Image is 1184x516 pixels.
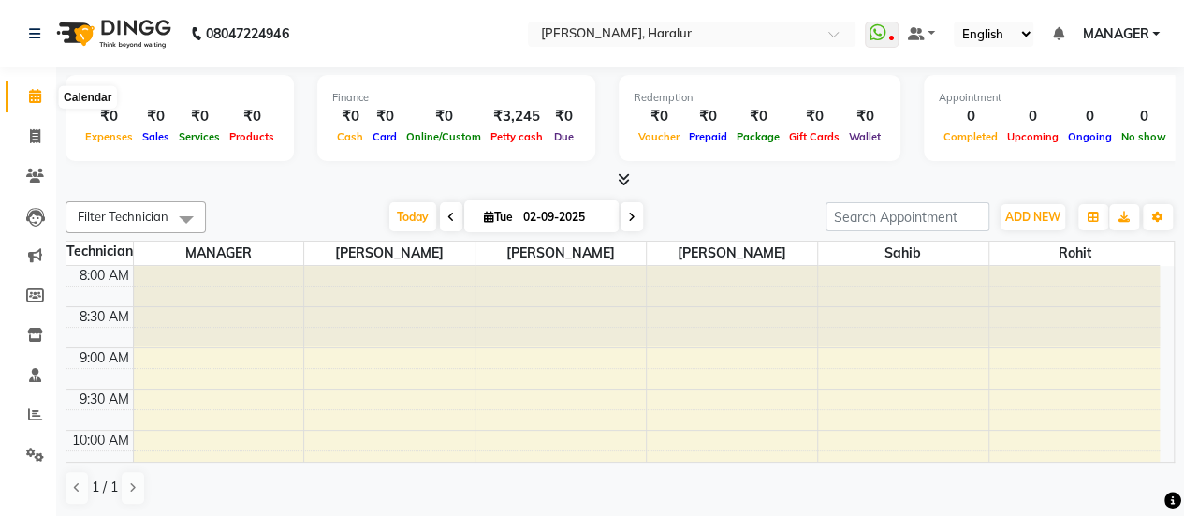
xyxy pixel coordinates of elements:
span: Petty cash [486,130,548,143]
span: Ongoing [1063,130,1117,143]
div: Calendar [59,86,116,109]
div: 10:00 AM [68,431,133,450]
div: ₹0 [332,106,368,127]
div: 0 [939,106,1002,127]
span: Voucher [634,130,684,143]
span: Prepaid [684,130,732,143]
div: ₹3,245 [486,106,548,127]
div: Total [80,90,279,106]
span: Card [368,130,402,143]
div: ₹0 [225,106,279,127]
span: Sales [138,130,174,143]
div: ₹0 [844,106,885,127]
span: [PERSON_NAME] [304,242,475,265]
div: ₹0 [402,106,486,127]
div: 0 [1002,106,1063,127]
div: 9:30 AM [76,390,133,409]
span: Services [174,130,225,143]
input: 2025-09-02 [518,203,611,231]
span: Cash [332,130,368,143]
div: Technician [66,242,133,261]
div: 0 [1063,106,1117,127]
span: [PERSON_NAME] [647,242,817,265]
div: ₹0 [138,106,174,127]
div: 8:30 AM [76,307,133,327]
span: Package [732,130,784,143]
div: ₹0 [80,106,138,127]
div: Appointment [939,90,1171,106]
span: MANAGER [134,242,304,265]
div: 9:00 AM [76,348,133,368]
span: Gift Cards [784,130,844,143]
div: ₹0 [368,106,402,127]
div: ₹0 [634,106,684,127]
span: Today [389,202,436,231]
div: Finance [332,90,580,106]
span: Tue [479,210,518,224]
span: rohit [989,242,1160,265]
div: Redemption [634,90,885,106]
span: Filter Technician [78,209,168,224]
button: ADD NEW [1001,204,1065,230]
div: ₹0 [784,106,844,127]
span: Online/Custom [402,130,486,143]
b: 08047224946 [206,7,288,60]
span: Products [225,130,279,143]
span: sahib [818,242,988,265]
span: [PERSON_NAME] [475,242,646,265]
div: ₹0 [684,106,732,127]
div: 8:00 AM [76,266,133,286]
div: ₹0 [174,106,225,127]
span: Due [549,130,578,143]
img: logo [48,7,176,60]
input: Search Appointment [826,202,989,231]
div: ₹0 [732,106,784,127]
span: MANAGER [1082,24,1148,44]
span: Completed [939,130,1002,143]
span: No show [1117,130,1171,143]
span: ADD NEW [1005,210,1060,224]
span: 1 / 1 [92,478,118,497]
div: 0 [1117,106,1171,127]
span: Expenses [80,130,138,143]
div: ₹0 [548,106,580,127]
span: Upcoming [1002,130,1063,143]
span: Wallet [844,130,885,143]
